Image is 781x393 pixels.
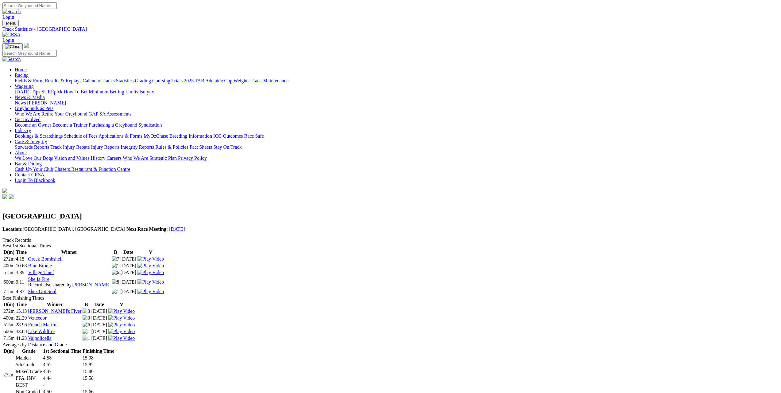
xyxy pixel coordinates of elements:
[2,9,21,14] img: Search
[28,329,55,334] a: Like Wildfire
[43,368,82,375] td: 4.47
[121,144,154,150] a: Integrity Reports
[120,256,136,261] text: [DATE]
[112,289,119,294] img: 1
[2,238,779,243] div: Track Records
[120,263,136,268] text: [DATE]
[137,270,164,275] a: View replay
[184,78,232,83] a: 2025 TAB Adelaide Cup
[15,155,779,161] div: About
[137,263,164,268] a: View replay
[27,100,66,105] a: [PERSON_NAME]
[64,133,97,139] a: Schedule of Fees
[3,348,15,354] th: D(m)
[15,172,44,177] a: Contact GRSA
[82,362,114,368] td: 15.82
[16,322,27,327] text: 28.96
[82,382,114,388] td: -
[2,32,21,37] img: GRSA
[89,122,137,128] a: Purchasing a Greyhound
[82,368,114,375] td: 15.86
[2,342,779,348] div: Averages by Distance and Grade
[120,270,136,275] text: [DATE]
[144,133,168,139] a: MyOzChase
[137,289,164,294] a: View replay
[213,144,242,150] a: Stay On Track
[16,336,27,341] text: 41.23
[82,301,90,308] th: B
[28,270,54,275] a: Village Thief
[137,256,164,261] a: View replay
[15,355,42,361] td: Maiden
[15,89,40,94] a: [DATE] Tips
[91,322,107,327] text: [DATE]
[15,362,42,368] td: 5th Grade
[24,43,29,48] img: logo-grsa-white.png
[28,336,51,341] a: Valpolicella
[2,295,779,301] div: Best Finishing Times
[3,276,15,288] td: 600m
[2,37,14,43] a: Login
[43,355,82,361] td: 4.58
[15,100,26,105] a: News
[102,78,115,83] a: Tracks
[120,279,136,285] text: [DATE]
[83,336,90,341] img: 1
[15,144,49,150] a: Stewards Reports
[64,89,88,94] a: How To Bet
[83,315,90,321] img: 3
[3,335,15,341] td: 715m
[15,150,27,155] a: About
[72,282,110,287] a: [PERSON_NAME]
[89,111,132,116] a: GAP SA Assessments
[2,57,21,62] img: Search
[5,44,20,49] img: Close
[171,78,183,83] a: Trials
[137,279,164,285] img: Play Video
[15,133,779,139] div: Industry
[15,375,42,381] td: FFA, INV
[45,78,81,83] a: Results & Replays
[3,269,15,276] td: 515m
[213,133,243,139] a: ICG Outcomes
[2,188,7,193] img: logo-grsa-white.png
[3,301,15,308] th: D(m)
[28,282,110,287] span: Record also shared by
[169,133,212,139] a: Breeding Information
[108,329,135,334] a: View replay
[50,144,90,150] a: Track Injury Rebate
[137,263,164,269] img: Play Video
[15,95,45,100] a: News & Media
[152,78,170,83] a: Coursing
[43,362,82,368] td: 4.52
[2,194,7,199] img: facebook.svg
[15,111,779,117] div: Greyhounds as Pets
[2,20,19,26] button: Toggle navigation
[9,194,14,199] img: twitter.svg
[178,155,207,161] a: Privacy Policy
[137,249,164,255] th: V
[15,78,779,84] div: Racing
[108,301,135,308] th: V
[15,78,44,83] a: Fields & Form
[91,144,119,150] a: Injury Reports
[91,329,107,334] text: [DATE]
[3,308,15,314] td: 272m
[169,226,185,232] a: [DATE]
[15,128,31,133] a: Industry
[16,256,24,261] text: 4.15
[123,155,148,161] a: Who We Are
[234,78,249,83] a: Weights
[16,329,27,334] text: 33.88
[15,117,41,122] a: Get Involved
[137,256,164,262] img: Play Video
[3,256,15,262] td: 272m
[120,289,136,294] text: [DATE]
[126,226,168,232] b: Next Race Meeting:
[112,263,119,269] img: 1
[28,277,49,282] a: She Is Fire
[91,155,105,161] a: History
[3,328,15,335] td: 600m
[2,14,14,20] a: Login
[15,144,779,150] div: Care & Integrity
